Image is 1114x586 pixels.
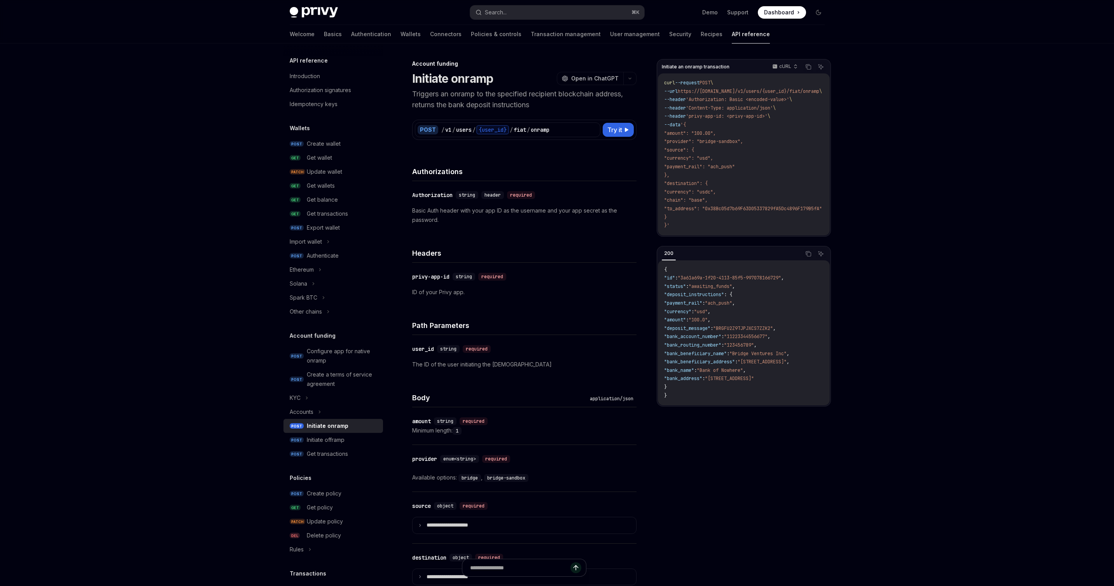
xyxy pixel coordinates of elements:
span: object [437,503,453,509]
span: \ [789,96,792,103]
span: { [664,267,667,273]
div: Solana [290,279,307,288]
span: --data [664,122,680,128]
span: : [686,317,689,323]
div: Initiate onramp [307,421,348,431]
div: Search... [485,8,507,17]
div: required [478,273,506,281]
span: Open in ChatGPT [571,75,619,82]
div: privy-app-id [412,273,449,281]
p: Triggers an onramp to the specified recipient blockchain address, returns the bank deposit instru... [412,89,637,110]
span: "awaiting_funds" [689,283,732,290]
span: GET [290,211,301,217]
a: POSTGet transactions [283,447,383,461]
span: string [437,418,453,424]
span: "chain": "base", [664,197,708,203]
a: POSTConfigure app for native onramp [283,344,383,368]
a: Authentication [351,25,391,44]
div: provider [412,455,437,463]
h1: Initiate onramp [412,72,493,85]
span: "[STREET_ADDRESS]" [738,359,787,365]
div: Export wallet [307,223,340,232]
span: , [732,300,735,306]
span: , [773,325,776,331]
span: : [710,325,713,331]
h5: Policies [290,473,311,483]
div: Get policy [307,503,333,512]
span: "currency" [664,309,691,315]
div: Delete policy [307,531,341,540]
span: "[STREET_ADDRESS]" [705,375,754,382]
span: , [768,333,770,340]
div: Get transactions [307,209,348,218]
span: : [721,333,724,340]
button: Send message [570,562,581,573]
div: required [475,554,503,562]
div: 200 [662,249,676,258]
h5: Account funding [290,331,336,340]
span: 'privy-app-id: <privy-app-id>' [686,113,768,119]
span: "amount": "100.00", [664,130,716,136]
span: GET [290,197,301,203]
span: , [787,351,789,357]
span: "bank_beneficiary_address" [664,359,735,365]
img: dark logo [290,7,338,18]
span: "usd" [694,309,708,315]
a: Recipes [701,25,722,44]
div: Authenticate [307,251,339,260]
code: bridge-sandbox [484,474,528,482]
span: , [754,342,757,348]
div: Configure app for native onramp [307,347,378,365]
span: : [675,275,678,281]
span: : [694,367,697,373]
div: Account funding [412,60,637,68]
span: : [721,342,724,348]
div: POST [418,125,438,134]
span: "to_address": "0x38Bc05d7b69F63D05337829fA5Dc4896F179B5fA" [664,206,822,212]
a: Wallets [400,25,421,44]
div: / [452,126,455,134]
div: required [460,417,488,425]
button: Copy the contents from the code block [803,62,813,72]
div: Create policy [307,489,341,498]
div: Available options: [412,473,637,482]
span: 'Content-Type: application/json' [686,105,773,111]
p: The ID of the user initiating the [DEMOGRAPHIC_DATA] [412,360,637,369]
span: }, [664,172,670,178]
span: : { [724,291,732,298]
span: , [787,359,789,365]
div: destination [412,554,446,562]
div: Get transactions [307,449,348,459]
span: "bank_beneficiary_name" [664,351,727,357]
button: Try it [603,123,634,137]
span: "payment_rail": "ach_push" [664,164,735,170]
a: POSTAuthenticate [283,249,383,263]
span: \ [710,80,713,86]
span: POST [290,423,304,429]
a: Idempotency keys [283,97,383,111]
span: --url [664,88,678,94]
div: Other chains [290,307,322,316]
span: --header [664,96,686,103]
h4: Body [412,392,587,403]
div: / [527,126,530,134]
a: POSTInitiate onramp [283,419,383,433]
div: Get wallets [307,181,335,190]
span: : [686,283,689,290]
button: Toggle dark mode [812,6,825,19]
div: Introduction [290,72,320,81]
a: Transaction management [531,25,601,44]
span: "payment_rail" [664,300,702,306]
span: curl [664,80,675,86]
span: string [456,274,472,280]
a: Dashboard [758,6,806,19]
span: "bank_address" [664,375,702,382]
div: Initiate offramp [307,435,345,445]
span: "currency": "usd", [664,155,713,161]
span: "currency": "usdc", [664,189,716,195]
div: Ethereum [290,265,314,274]
span: https://[DOMAIN_NAME]/v1/users/{user_id}/fiat/onramp [678,88,819,94]
a: Introduction [283,69,383,83]
p: Basic Auth header with your app ID as the username and your app secret as the password. [412,206,637,225]
div: {user_id} [476,125,509,134]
